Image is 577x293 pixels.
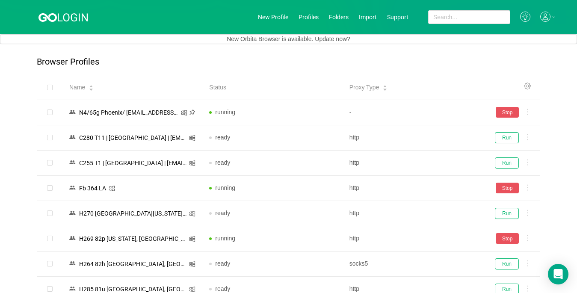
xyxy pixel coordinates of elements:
[189,135,195,141] i: icon: windows
[215,134,230,141] span: ready
[343,252,482,277] td: socks5
[77,107,181,118] div: N4/65g Phoenix/ [EMAIL_ADDRESS][DOMAIN_NAME]
[109,185,115,192] i: icon: windows
[496,107,519,118] button: Stop
[189,261,195,267] i: icon: windows
[343,201,482,226] td: http
[77,132,189,143] div: C280 T11 | [GEOGRAPHIC_DATA] | [EMAIL_ADDRESS][DOMAIN_NAME]
[496,233,519,244] button: Stop
[209,83,226,92] span: Status
[77,208,189,219] div: Н270 [GEOGRAPHIC_DATA][US_STATE]/ [EMAIL_ADDRESS][DOMAIN_NAME]
[215,210,230,216] span: ready
[548,264,568,284] div: Open Intercom Messenger
[495,258,519,269] button: Run
[189,160,195,166] i: icon: windows
[343,125,482,151] td: http
[215,235,235,242] span: running
[215,260,230,267] span: ready
[343,151,482,176] td: http
[343,226,482,252] td: http
[77,258,189,269] div: Н264 82h [GEOGRAPHIC_DATA], [GEOGRAPHIC_DATA]/ [EMAIL_ADDRESS][DOMAIN_NAME]
[215,184,235,191] span: running
[189,109,195,115] i: icon: pushpin
[343,176,482,201] td: http
[383,84,388,87] i: icon: caret-up
[387,14,408,21] a: Support
[77,183,109,194] div: Fb 364 LA
[77,233,189,244] div: Н269 82p [US_STATE], [GEOGRAPHIC_DATA]/ [EMAIL_ADDRESS][DOMAIN_NAME]
[496,183,519,193] button: Stop
[349,83,379,92] span: Proxy Type
[382,84,388,90] div: Sort
[37,57,99,67] p: Browser Profiles
[299,14,319,21] a: Profiles
[189,236,195,242] i: icon: windows
[215,285,230,292] span: ready
[329,14,349,21] a: Folders
[89,87,94,90] i: icon: caret-down
[428,10,510,24] input: Search...
[495,132,519,143] button: Run
[258,14,288,21] a: New Profile
[495,208,519,219] button: Run
[77,157,189,169] div: C255 T1 | [GEOGRAPHIC_DATA] | [EMAIL_ADDRESS][DOMAIN_NAME]
[359,14,377,21] a: Import
[69,83,85,92] span: Name
[189,210,195,217] i: icon: windows
[89,84,94,87] i: icon: caret-up
[189,286,195,293] i: icon: windows
[383,87,388,90] i: icon: caret-down
[215,109,235,115] span: running
[343,100,482,125] td: -
[181,110,187,116] i: icon: windows
[495,157,519,169] button: Run
[89,84,94,90] div: Sort
[215,159,230,166] span: ready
